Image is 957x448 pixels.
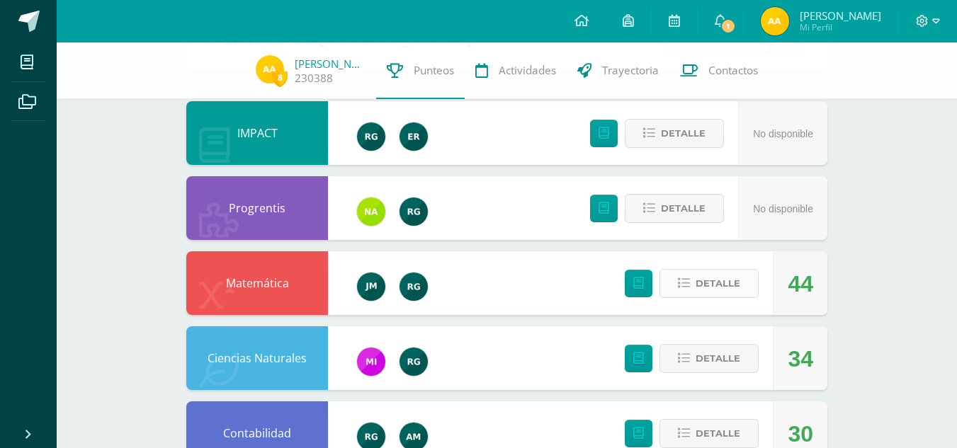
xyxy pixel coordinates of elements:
img: 35a337993bdd6a3ef9ef2b9abc5596bd.png [357,197,385,226]
div: Ciencias Naturales [186,326,328,390]
span: Detalle [661,195,706,222]
span: Actividades [499,63,556,78]
img: 6bd1f88eaa8f84a993684add4ac8f9ce.png [357,272,385,301]
span: Contactos [708,63,758,78]
a: 230388 [295,71,333,86]
button: Detalle [625,119,724,148]
img: 24ef3269677dd7dd963c57b86ff4a022.png [400,272,428,301]
div: Progrentis [186,176,328,240]
div: 44 [788,252,813,316]
a: Contactos [669,42,769,99]
button: Detalle [625,194,724,223]
span: Detalle [696,420,740,447]
button: Detalle [659,344,759,373]
span: Detalle [661,120,706,147]
img: 31f294ba2900b00f67839cc98d98d6ee.png [761,7,789,35]
img: e71b507b6b1ebf6fbe7886fc31de659d.png [357,348,385,376]
span: 1 [720,18,736,34]
span: Trayectoria [602,63,659,78]
span: 8 [272,69,288,86]
a: Trayectoria [567,42,669,99]
div: Matemática [186,251,328,315]
button: Detalle [659,419,759,448]
span: [PERSON_NAME] [800,8,881,23]
span: No disponible [753,203,813,214]
img: 24ef3269677dd7dd963c57b86ff4a022.png [400,348,428,376]
img: 31f294ba2900b00f67839cc98d98d6ee.png [256,55,284,84]
div: 34 [788,327,813,391]
a: Actividades [465,42,567,99]
span: No disponible [753,128,813,139]
span: Detalle [696,270,740,297]
button: Detalle [659,269,759,298]
img: 43406b00e4edbe00e0fe2658b7eb63de.png [400,122,428,151]
a: Punteos [376,42,465,99]
img: 24ef3269677dd7dd963c57b86ff4a022.png [400,197,428,226]
span: Mi Perfil [800,21,881,33]
a: [PERSON_NAME] [295,57,366,71]
img: 24ef3269677dd7dd963c57b86ff4a022.png [357,122,385,151]
div: IMPACT [186,101,328,165]
span: Punteos [414,63,454,78]
span: Detalle [696,345,740,372]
